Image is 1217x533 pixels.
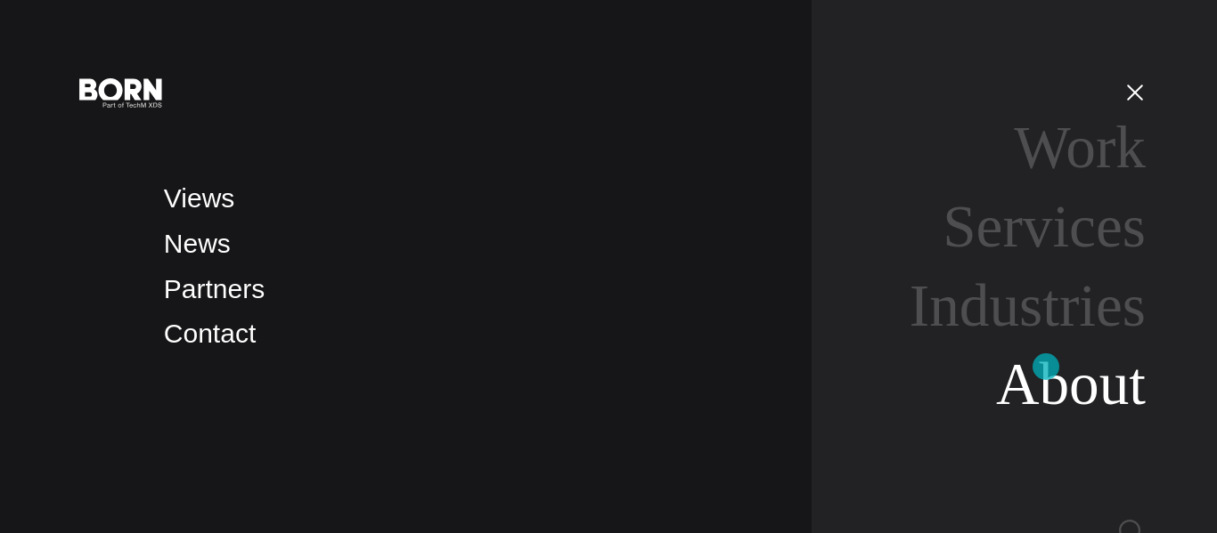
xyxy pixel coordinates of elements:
a: Views [164,183,234,213]
a: Partners [164,274,265,303]
button: Open [1114,73,1156,110]
a: Contact [164,319,256,348]
a: News [164,229,231,258]
a: Work [1014,114,1146,181]
a: About [996,351,1146,417]
a: Industries [910,272,1146,339]
a: Services [943,193,1146,260]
